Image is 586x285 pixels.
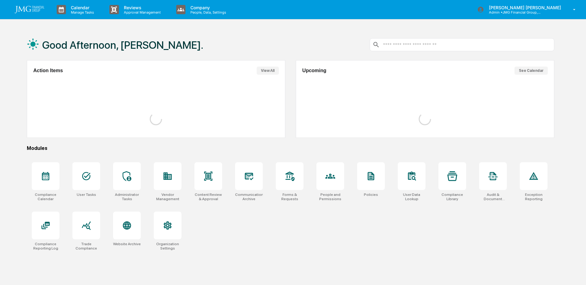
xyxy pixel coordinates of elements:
p: [PERSON_NAME] [PERSON_NAME] [484,5,564,10]
div: Forms & Requests [276,192,303,201]
p: Reviews [119,5,164,10]
div: Organization Settings [154,242,181,250]
div: Audit & Document Logs [479,192,507,201]
p: Manage Tasks [66,10,97,14]
div: People and Permissions [316,192,344,201]
div: Modules [27,145,554,151]
div: Communications Archive [235,192,263,201]
div: Administrator Tasks [113,192,141,201]
div: Compliance Calendar [32,192,59,201]
div: Compliance Library [438,192,466,201]
div: Vendor Management [154,192,181,201]
div: User Tasks [77,192,96,197]
div: Policies [364,192,378,197]
img: logo [15,6,44,13]
h1: Good Afternoon, [PERSON_NAME]. [42,39,203,51]
div: Content Review & Approval [194,192,222,201]
p: Calendar [66,5,97,10]
h2: Action Items [33,68,63,73]
button: See Calendar [515,67,548,75]
button: View All [257,67,279,75]
h2: Upcoming [302,68,326,73]
div: User Data Lookup [398,192,425,201]
div: Exception Reporting [520,192,547,201]
p: Approval Management [119,10,164,14]
p: People, Data, Settings [185,10,229,14]
p: Admin • JMG Financial Group, Ltd. [484,10,541,14]
div: Website Archive [113,242,141,246]
div: Compliance Reporting Log [32,242,59,250]
p: Company [185,5,229,10]
div: Trade Compliance [72,242,100,250]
